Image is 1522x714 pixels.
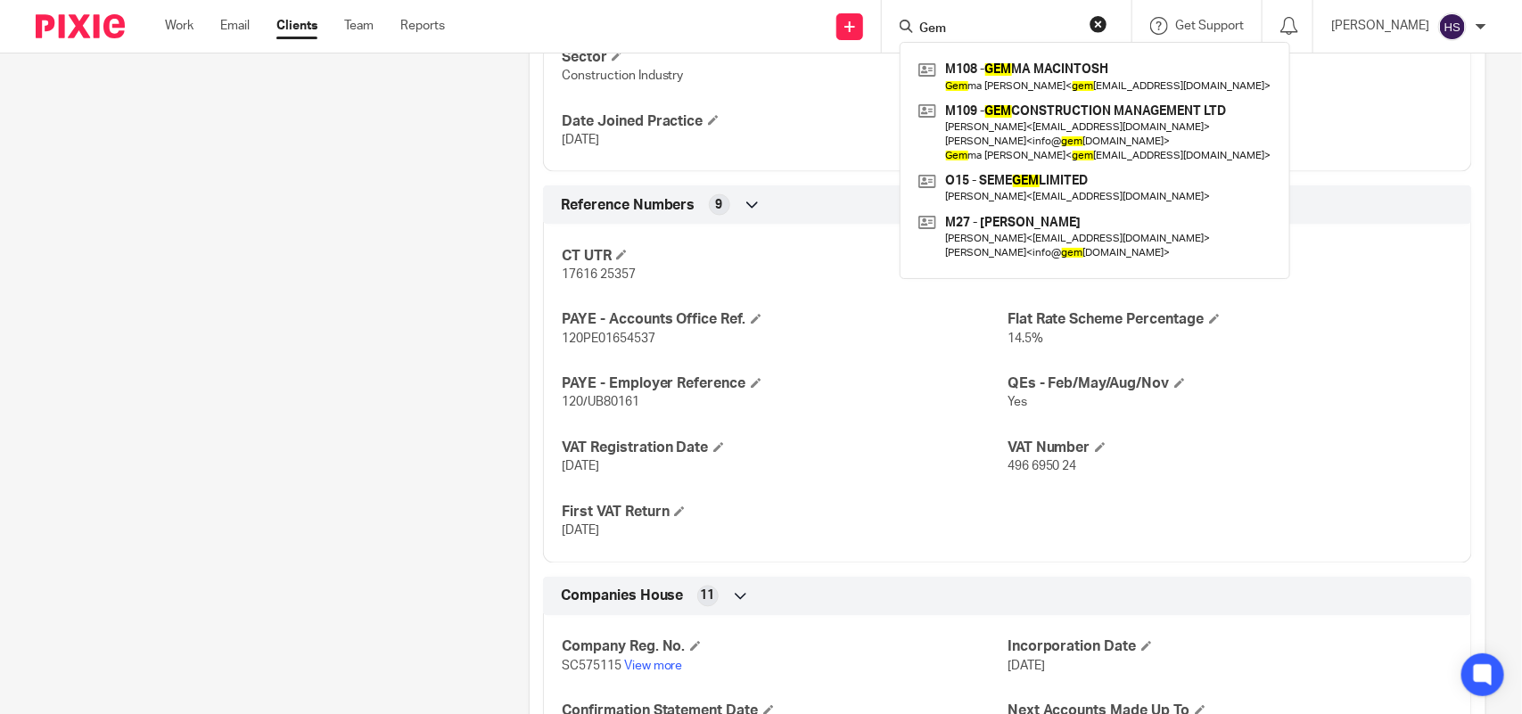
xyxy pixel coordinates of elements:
[562,333,655,346] span: 120PE01654537
[165,17,193,35] a: Work
[561,196,695,215] span: Reference Numbers
[1438,12,1467,41] img: svg%3E
[1090,15,1107,33] button: Clear
[1008,333,1043,346] span: 14.5%
[562,638,1008,657] h4: Company Reg. No.
[344,17,374,35] a: Team
[716,196,723,214] span: 9
[562,247,1008,266] h4: CT UTR
[562,112,1008,131] h4: Date Joined Practice
[1331,17,1429,35] p: [PERSON_NAME]
[1008,439,1453,458] h4: VAT Number
[562,269,636,282] span: 17616 25357
[562,504,1008,522] h4: First VAT Return
[1008,397,1027,409] span: Yes
[276,17,317,35] a: Clients
[36,14,125,38] img: Pixie
[917,21,1078,37] input: Search
[1008,638,1453,657] h4: Incorporation Date
[562,375,1008,394] h4: PAYE - Employer Reference
[1008,375,1453,394] h4: QEs - Feb/May/Aug/Nov
[562,439,1008,458] h4: VAT Registration Date
[562,48,1008,67] h4: Sector
[562,461,599,473] span: [DATE]
[701,587,715,605] span: 11
[1008,661,1045,673] span: [DATE]
[1008,311,1453,330] h4: Flat Rate Scheme Percentage
[1175,20,1244,32] span: Get Support
[624,661,683,673] a: View more
[562,70,684,82] span: Construction Industry
[562,525,599,538] span: [DATE]
[562,397,639,409] span: 120/UB80161
[561,587,684,606] span: Companies House
[562,311,1008,330] h4: PAYE - Accounts Office Ref.
[1008,269,1069,282] span: Gross - 0%
[562,134,599,146] span: [DATE]
[400,17,445,35] a: Reports
[1008,461,1077,473] span: 496 6950 24
[562,661,621,673] span: SC575115
[220,17,250,35] a: Email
